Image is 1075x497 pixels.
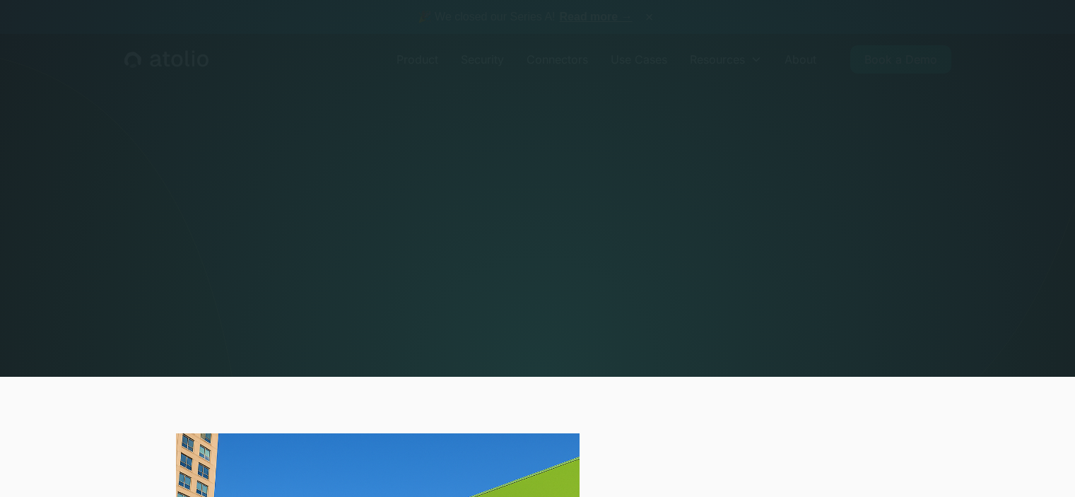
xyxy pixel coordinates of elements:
a: home [124,50,208,69]
a: Book a Demo [850,45,951,74]
a: Connectors [515,45,599,74]
button: × [641,9,658,25]
div: Resources [679,45,773,74]
a: Security [450,45,515,74]
div: Resources [690,51,745,68]
span: 🎉 We closed our Series A! [418,8,633,25]
a: Product [385,45,450,74]
a: Read more → [560,11,633,23]
a: Use Cases [599,45,679,74]
a: About [773,45,828,74]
